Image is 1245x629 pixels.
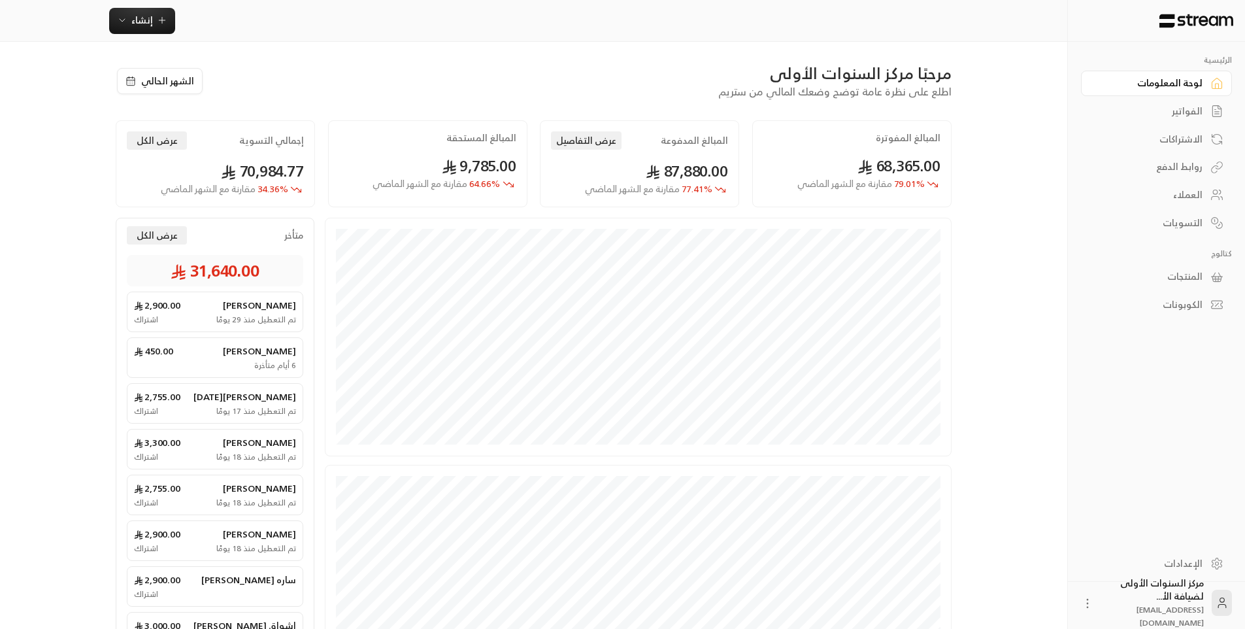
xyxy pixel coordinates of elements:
a: لوحة المعلومات [1081,71,1232,96]
a: [PERSON_NAME]450.00 6 أيام متأخرة [127,337,303,378]
span: 450.00 [134,345,173,358]
span: [PERSON_NAME][DATE] [193,390,296,403]
span: مقارنة مع الشهر الماضي [585,180,680,197]
span: 64.66 % [373,177,500,191]
img: Logo [1158,14,1235,28]
a: [PERSON_NAME]2,900.00 تم التعطيل منذ 18 يومًااشتراك [127,520,303,561]
div: المنتجات [1097,270,1203,283]
a: ساره [PERSON_NAME]2,900.00 اشتراك [127,566,303,607]
span: تم التعطيل منذ 17 يومًا [216,406,296,416]
a: [PERSON_NAME]2,900.00 تم التعطيل منذ 29 يومًااشتراك [127,292,303,332]
a: الإعدادات [1081,551,1232,576]
p: الرئيسية [1081,55,1232,65]
span: اشتراك [134,498,158,508]
span: 9,785.00 [442,152,516,179]
span: تم التعطيل منذ 18 يومًا [216,498,296,508]
h2: إجمالي التسوية [239,134,304,147]
button: الشهر الحالي [117,68,203,94]
h2: المبالغ المفوترة [876,131,940,144]
div: الإعدادات [1097,557,1203,570]
div: التسويات [1097,216,1203,229]
span: مقارنة مع الشهر الماضي [161,180,256,197]
span: 31,640.00 [171,260,259,281]
span: 2,900.00 [134,573,180,586]
span: [PERSON_NAME] [223,528,296,541]
div: الكوبونات [1097,298,1203,311]
span: ساره [PERSON_NAME] [201,573,296,586]
span: [PERSON_NAME] [223,345,296,358]
span: 6 أيام متأخرة [254,360,296,371]
span: 2,900.00 [134,299,180,312]
div: لوحة المعلومات [1097,76,1203,90]
a: روابط الدفع [1081,154,1232,180]
div: الاشتراكات [1097,133,1203,146]
span: اشتراك [134,314,158,325]
span: تم التعطيل منذ 29 يومًا [216,314,296,325]
h2: المبالغ المدفوعة [661,134,728,147]
span: 68,365.00 [857,152,940,179]
h2: المبالغ المستحقة [446,131,516,144]
span: 3,300.00 [134,436,180,449]
span: 34.36 % [161,182,288,196]
span: [PERSON_NAME] [223,436,296,449]
span: اطلع على نظرة عامة توضح وضعك المالي من ستريم [718,82,952,101]
a: العملاء [1081,182,1232,208]
span: 77.41 % [585,182,712,196]
div: العملاء [1097,188,1203,201]
span: 87,880.00 [646,158,729,184]
span: اشتراك [134,452,158,462]
div: مركز السنوات الأولى لضيافة الأ... [1102,577,1204,629]
span: تم التعطيل منذ 18 يومًا [216,452,296,462]
a: الكوبونات [1081,292,1232,318]
span: [PERSON_NAME] [223,482,296,495]
span: مقارنة مع الشهر الماضي [373,175,467,192]
button: إنشاء [109,8,175,34]
button: عرض الكل [127,226,187,245]
span: 79.01 % [797,177,925,191]
a: [PERSON_NAME][DATE]2,755.00 تم التعطيل منذ 17 يومًااشتراك [127,383,303,424]
button: عرض الكل [127,131,187,150]
a: [PERSON_NAME]3,300.00 تم التعطيل منذ 18 يومًااشتراك [127,429,303,469]
span: متأخر [284,229,303,242]
span: تم التعطيل منذ 18 يومًا [216,543,296,554]
div: مرحبًا مركز السنوات الأولى [217,63,952,84]
span: اشتراك [134,543,158,554]
div: روابط الدفع [1097,160,1203,173]
a: الفواتير [1081,99,1232,124]
div: الفواتير [1097,105,1203,118]
span: 2,900.00 [134,528,180,541]
span: [PERSON_NAME] [223,299,296,312]
span: مقارنة مع الشهر الماضي [797,175,892,192]
span: 2,755.00 [134,390,180,403]
a: المنتجات [1081,264,1232,290]
a: [PERSON_NAME]2,755.00 تم التعطيل منذ 18 يومًااشتراك [127,475,303,515]
a: الاشتراكات [1081,126,1232,152]
span: اشتراك [134,406,158,416]
span: اشتراك [134,589,158,600]
span: إنشاء [131,12,153,28]
a: التسويات [1081,210,1232,235]
p: كتالوج [1081,248,1232,259]
span: 70,984.77 [221,158,304,184]
button: عرض التفاصيل [551,131,622,150]
span: 2,755.00 [134,482,180,495]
